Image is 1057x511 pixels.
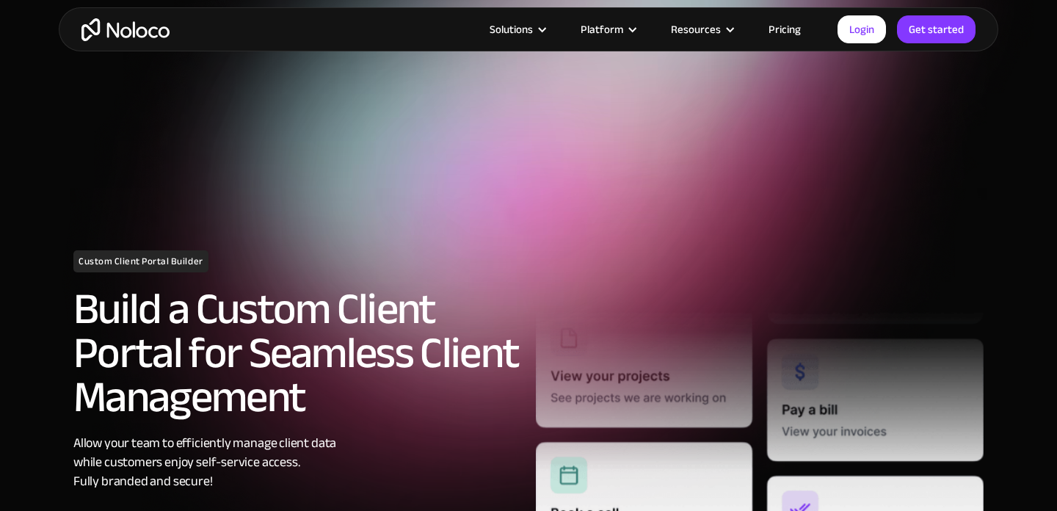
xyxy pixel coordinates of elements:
h2: Build a Custom Client Portal for Seamless Client Management [73,287,521,419]
a: Get started [897,15,976,43]
h1: Custom Client Portal Builder [73,250,208,272]
div: Allow your team to efficiently manage client data while customers enjoy self-service access. Full... [73,434,521,491]
a: home [81,18,170,41]
div: Platform [581,20,623,39]
div: Solutions [471,20,562,39]
div: Resources [671,20,721,39]
div: Resources [653,20,750,39]
div: Platform [562,20,653,39]
a: Login [838,15,886,43]
div: Solutions [490,20,533,39]
a: Pricing [750,20,819,39]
